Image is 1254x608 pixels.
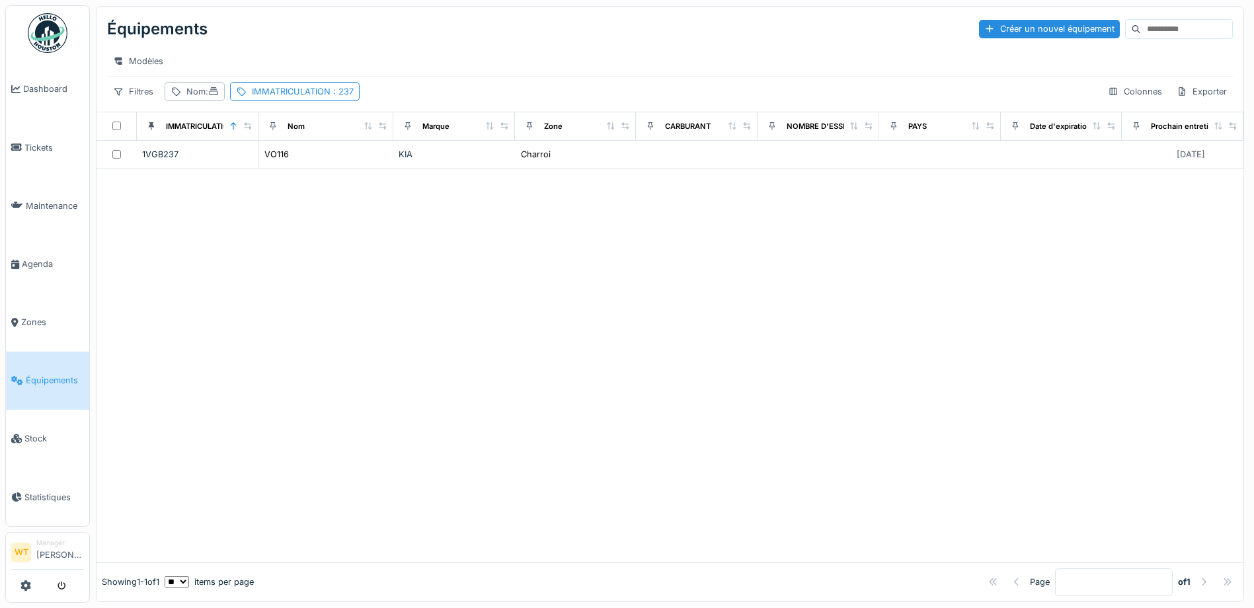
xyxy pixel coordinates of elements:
[544,121,563,132] div: Zone
[24,141,84,154] span: Tickets
[36,538,84,548] div: Manager
[6,352,89,410] a: Équipements
[24,491,84,504] span: Statistiques
[1030,576,1050,588] div: Page
[22,258,84,270] span: Agenda
[28,13,67,53] img: Badge_color-CXgf-gQk.svg
[142,148,253,161] div: 1VGB237
[1171,82,1233,101] div: Exporter
[1102,82,1168,101] div: Colonnes
[399,148,510,161] div: KIA
[908,121,927,132] div: PAYS
[665,121,711,132] div: CARBURANT
[24,432,84,445] span: Stock
[26,200,84,212] span: Maintenance
[11,543,31,562] li: WT
[1151,121,1218,132] div: Prochain entretien
[1030,121,1091,132] div: Date d'expiration
[6,410,89,468] a: Stock
[1177,148,1205,161] div: [DATE]
[979,20,1120,38] div: Créer un nouvel équipement
[288,121,305,132] div: Nom
[6,60,89,118] a: Dashboard
[102,576,159,588] div: Showing 1 - 1 of 1
[6,176,89,235] a: Maintenance
[6,235,89,293] a: Agenda
[23,83,84,95] span: Dashboard
[166,121,235,132] div: IMMATRICULATION
[787,121,855,132] div: NOMBRE D'ESSIEU
[1178,576,1191,588] strong: of 1
[26,374,84,387] span: Équipements
[264,148,289,161] div: VO116
[165,576,254,588] div: items per page
[206,87,219,96] span: :
[331,87,354,96] span: : 237
[107,52,169,71] div: Modèles
[186,85,219,98] div: Nom
[36,538,84,566] li: [PERSON_NAME]
[21,316,84,328] span: Zones
[107,12,208,46] div: Équipements
[521,148,551,161] div: Charroi
[252,85,354,98] div: IMMATRICULATION
[107,82,159,101] div: Filtres
[6,468,89,526] a: Statistiques
[6,118,89,176] a: Tickets
[6,293,89,352] a: Zones
[422,121,450,132] div: Marque
[11,538,84,570] a: WT Manager[PERSON_NAME]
